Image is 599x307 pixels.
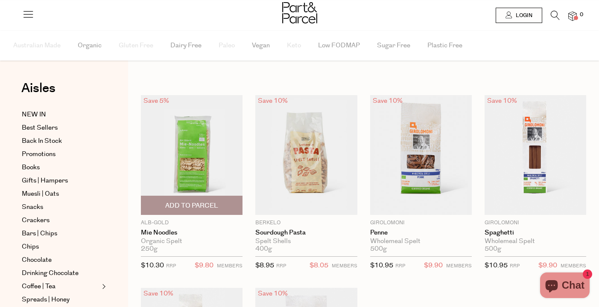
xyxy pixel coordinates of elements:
[255,219,357,227] p: Berkelo
[22,189,99,199] a: Muesli | Oats
[141,245,158,253] span: 250g
[217,263,243,269] small: MEMBERS
[166,263,176,269] small: RRP
[485,261,508,270] span: $10.95
[510,263,520,269] small: RRP
[165,201,218,210] span: Add To Parcel
[22,215,50,226] span: Crackers
[318,31,360,61] span: Low FODMAP
[427,31,462,61] span: Plastic Free
[22,123,99,133] a: Best Sellers
[119,31,153,61] span: Gluten Free
[170,31,202,61] span: Dairy Free
[22,242,99,252] a: Chips
[141,219,243,227] p: Alb-Gold
[141,95,172,107] div: Save 5%
[370,237,472,245] div: Wholemeal Spelt
[22,202,43,212] span: Snacks
[22,268,79,278] span: Drinking Chocolate
[22,110,46,120] span: NEW IN
[141,229,243,237] a: Mie Noodles
[255,261,274,270] span: $8.95
[219,31,235,61] span: Paleo
[370,95,405,107] div: Save 10%
[252,31,270,61] span: Vegan
[22,229,57,239] span: Bars | Chips
[141,95,243,215] img: Mie Noodles
[332,263,357,269] small: MEMBERS
[22,255,52,265] span: Chocolate
[22,281,56,292] span: Coffee | Tea
[22,162,99,173] a: Books
[276,263,286,269] small: RRP
[22,136,99,146] a: Back In Stock
[578,11,585,19] span: 0
[561,263,586,269] small: MEMBERS
[496,8,542,23] a: Login
[255,95,357,215] img: Sourdough Pasta
[424,260,443,271] span: $9.90
[395,263,405,269] small: RRP
[21,79,56,98] span: Aisles
[22,268,99,278] a: Drinking Chocolate
[195,260,213,271] span: $9.80
[21,82,56,103] a: Aisles
[255,237,357,245] div: Spelt Shells
[78,31,102,61] span: Organic
[141,261,164,270] span: $10.30
[255,229,357,237] a: Sourdough Pasta
[446,263,472,269] small: MEMBERS
[22,189,59,199] span: Muesli | Oats
[282,2,317,23] img: Part&Parcel
[22,176,99,186] a: Gifts | Hampers
[485,229,586,237] a: Spaghetti
[370,229,472,237] a: Penne
[485,95,520,107] div: Save 10%
[22,110,99,120] a: NEW IN
[538,272,592,300] inbox-online-store-chat: Shopify online store chat
[485,95,586,215] img: Spaghetti
[370,261,393,270] span: $10.95
[370,95,472,215] img: Penne
[22,136,62,146] span: Back In Stock
[141,196,243,215] button: Add To Parcel
[370,245,387,253] span: 500g
[485,219,586,227] p: Girolomoni
[255,95,290,107] div: Save 10%
[22,202,99,212] a: Snacks
[310,260,328,271] span: $8.05
[485,245,501,253] span: 500g
[22,176,68,186] span: Gifts | Hampers
[22,295,99,305] a: Spreads | Honey
[22,149,99,159] a: Promotions
[22,295,70,305] span: Spreads | Honey
[22,229,99,239] a: Bars | Chips
[485,237,586,245] div: Wholemeal Spelt
[22,215,99,226] a: Crackers
[538,260,557,271] span: $9.90
[255,245,272,253] span: 400g
[141,288,176,299] div: Save 10%
[22,149,56,159] span: Promotions
[22,123,58,133] span: Best Sellers
[141,237,243,245] div: Organic Spelt
[287,31,301,61] span: Keto
[22,255,99,265] a: Chocolate
[568,12,577,20] a: 0
[13,31,61,61] span: Australian Made
[255,288,290,299] div: Save 10%
[22,162,40,173] span: Books
[22,242,39,252] span: Chips
[514,12,532,19] span: Login
[377,31,410,61] span: Sugar Free
[370,219,472,227] p: Girolomoni
[22,281,99,292] a: Coffee | Tea
[100,281,106,292] button: Expand/Collapse Coffee | Tea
